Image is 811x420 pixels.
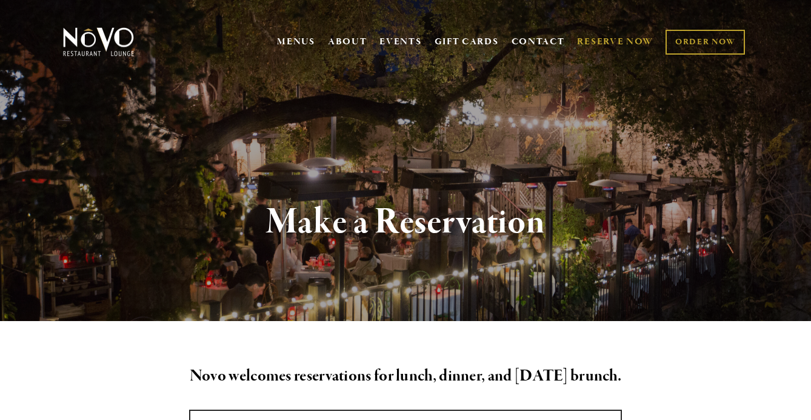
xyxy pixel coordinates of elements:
a: RESERVE NOW [577,30,653,53]
img: Novo Restaurant &amp; Lounge [61,27,136,57]
a: EVENTS [379,36,421,48]
h2: Novo welcomes reservations for lunch, dinner, and [DATE] brunch. [81,364,730,389]
a: GIFT CARDS [435,30,499,53]
a: ABOUT [328,36,367,48]
a: CONTACT [512,30,565,53]
a: ORDER NOW [666,30,745,55]
a: MENUS [277,36,315,48]
strong: Make a Reservation [266,199,546,245]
